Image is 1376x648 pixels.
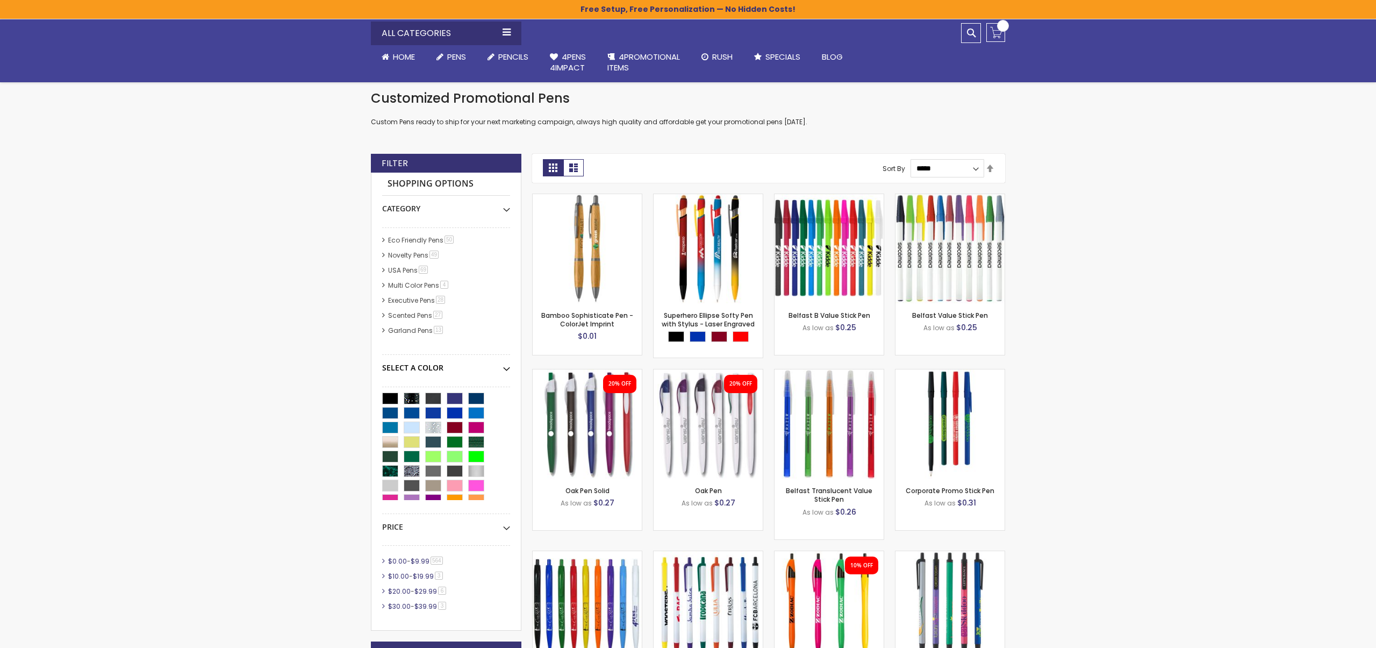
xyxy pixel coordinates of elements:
span: $0.00 [388,557,407,566]
span: $0.01 [578,331,597,341]
img: Belfast Translucent Value Stick Pen [775,369,884,479]
a: Oak Pen Solid [533,369,642,378]
a: Belfast Translucent Value Stick Pen [786,486,872,504]
a: Home [371,45,426,69]
span: Specials [765,51,800,62]
div: Select A Color [382,355,510,373]
strong: Filter [382,158,408,169]
div: Black [668,331,684,342]
h1: Customized Promotional Pens [371,90,1005,107]
span: $0.25 [835,322,856,333]
span: 4 [440,281,448,289]
img: Superhero Ellipse Softy Pen with Stylus - Laser Engraved [654,194,763,303]
span: As low as [923,323,955,332]
div: All Categories [371,22,521,45]
span: $0.31 [957,497,976,508]
span: 27 [433,311,442,319]
a: Garland Pens13 [385,326,447,335]
span: Home [393,51,415,62]
a: Oak Pen Solid [565,486,610,495]
div: Price [382,514,510,532]
a: Executive Pens28 [385,296,449,305]
span: $0.25 [956,322,977,333]
span: $0.27 [593,497,614,508]
img: Belfast B Value Stick Pen [775,194,884,303]
a: Rush [691,45,743,69]
a: Eco Friendly Pens50 [385,236,457,245]
span: Blog [822,51,843,62]
a: Specials [743,45,811,69]
div: Category [382,196,510,214]
img: Bamboo Sophisticate Pen - ColorJet Imprint [533,194,642,303]
span: 3 [438,602,446,610]
span: $9.99 [411,557,429,566]
span: As low as [802,323,834,332]
a: Neon Slimster Pen [775,551,884,560]
span: 4Pens 4impact [550,51,586,73]
a: Belfast Value Stick Pen [912,311,988,320]
a: Belfast B Value Stick Pen [775,194,884,203]
span: As low as [561,499,592,508]
span: $29.99 [414,587,437,596]
a: USA Pens69 [385,266,432,275]
a: 4Pens4impact [539,45,597,80]
span: 69 [419,266,428,274]
a: Scented Pens27 [385,311,446,320]
a: Contender Pen [654,551,763,560]
a: $30.00-$39.993 [385,602,450,611]
span: Pencils [498,51,528,62]
iframe: Google Customer Reviews [1287,619,1376,648]
span: As low as [924,499,956,508]
a: Superhero Ellipse Softy Pen with Stylus - Laser Engraved [654,194,763,203]
a: Oak Pen [695,486,722,495]
a: Superhero Ellipse Softy Pen with Stylus - Laser Engraved [662,311,755,329]
a: 4PROMOTIONALITEMS [597,45,691,80]
a: $10.00-$19.993 [385,572,447,581]
a: Bamboo Sophisticate Pen - ColorJet Imprint [541,311,633,329]
strong: Grid [543,159,563,176]
div: 20% OFF [729,380,752,388]
div: 20% OFF [608,380,631,388]
img: Oak Pen [654,369,763,479]
span: 50 [445,236,454,244]
a: Metallic Contender Pen [895,551,1005,560]
a: $0.00-$9.99564 [385,557,447,566]
a: Novelty Pens49 [385,251,442,260]
span: $20.00 [388,587,411,596]
span: $0.27 [714,497,735,508]
a: Belfast Value Stick Pen [895,194,1005,203]
span: $0.26 [835,507,856,517]
span: As low as [682,499,713,508]
span: Pens [447,51,466,62]
a: $20.00-$29.996 [385,587,450,596]
span: 6 [438,587,446,595]
a: Corporate Promo Stick Pen [895,369,1005,378]
span: $10.00 [388,572,409,581]
a: Corporate Promo Stick Pen [906,486,994,495]
span: 3 [435,572,443,580]
img: Corporate Promo Stick Pen [895,369,1005,479]
span: $39.99 [414,602,437,611]
span: 4PROMOTIONAL ITEMS [607,51,680,73]
span: 564 [431,557,443,565]
img: Oak Pen Solid [533,369,642,479]
span: 13 [434,326,443,334]
label: Sort By [883,163,905,173]
span: 49 [429,251,439,259]
div: Burgundy [711,331,727,342]
a: Multi Color Pens4 [385,281,452,290]
div: Custom Pens ready to ship for your next marketing campaign, always high quality and affordable ge... [371,90,1005,127]
a: Custom Cambria Plastic Retractable Ballpoint Pen - Monochromatic Body Color [533,551,642,560]
div: Red [733,331,749,342]
a: Belfast Translucent Value Stick Pen [775,369,884,378]
a: Pens [426,45,477,69]
div: Blue [690,331,706,342]
a: Oak Pen [654,369,763,378]
strong: Shopping Options [382,173,510,196]
a: Pencils [477,45,539,69]
span: As low as [802,508,834,517]
a: Belfast B Value Stick Pen [789,311,870,320]
span: $30.00 [388,602,411,611]
img: Belfast Value Stick Pen [895,194,1005,303]
span: $19.99 [413,572,434,581]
